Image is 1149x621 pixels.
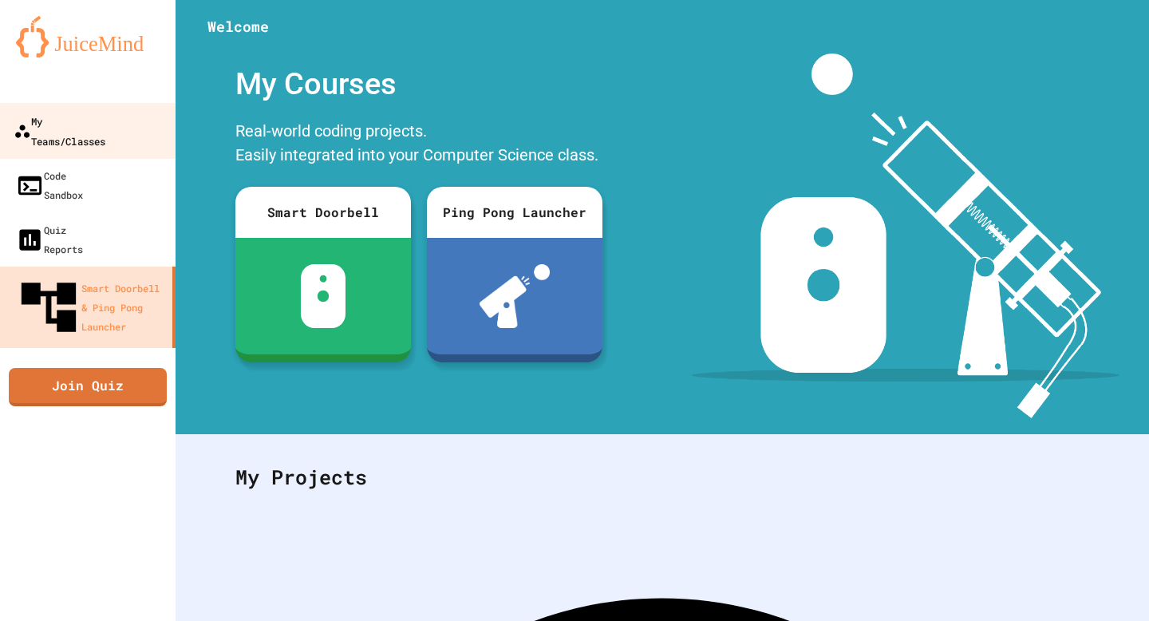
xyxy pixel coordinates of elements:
img: ppl-with-ball.png [480,264,551,328]
div: Ping Pong Launcher [427,187,602,238]
div: My Projects [219,446,1105,508]
div: Smart Doorbell [235,187,411,238]
div: Real-world coding projects. Easily integrated into your Computer Science class. [227,115,610,175]
img: sdb-white.svg [301,264,346,328]
div: Smart Doorbell & Ping Pong Launcher [16,275,166,340]
div: Quiz Reports [16,220,83,259]
div: My Teams/Classes [14,111,105,150]
a: Join Quiz [9,368,167,406]
div: My Courses [227,53,610,115]
div: Code Sandbox [16,166,83,204]
img: banner-image-my-projects.png [692,53,1119,418]
img: logo-orange.svg [16,16,160,57]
